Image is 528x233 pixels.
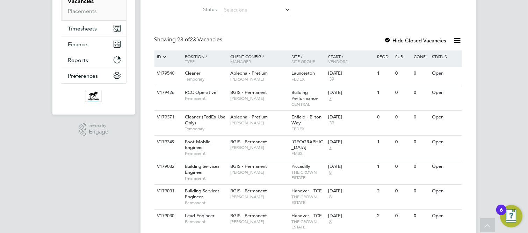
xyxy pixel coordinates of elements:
[328,145,333,151] span: 7
[185,213,215,219] span: Lead Engineer
[328,90,374,96] div: [DATE]
[430,50,461,62] div: Status
[185,126,227,132] span: Temporary
[185,151,227,156] span: Permanent
[230,188,267,194] span: BGIS - Permanent
[155,185,180,198] div: V179031
[230,120,288,126] span: [PERSON_NAME]
[291,102,325,107] span: CENTRAL
[291,194,325,205] span: THE CROWN ESTATE
[230,89,267,95] span: BGIS - Permanent
[178,36,223,43] span: 23 Vacancies
[375,210,393,222] div: 2
[412,111,430,124] div: 0
[230,59,251,64] span: Manager
[291,59,315,64] span: Site Group
[375,185,393,198] div: 2
[393,185,412,198] div: 0
[328,213,374,219] div: [DATE]
[68,25,97,32] span: Timesheets
[412,50,430,62] div: Conf
[185,70,201,76] span: Cleaner
[178,36,190,43] span: 23 of
[185,200,227,206] span: Permanent
[393,86,412,99] div: 0
[68,41,88,48] span: Finance
[291,188,322,194] span: Hanover - TCE
[393,50,412,62] div: Sub
[61,68,126,83] button: Preferences
[291,126,325,132] span: FEDEX
[185,176,227,181] span: Permanent
[155,136,180,149] div: V179349
[291,89,318,101] span: Building Performance
[393,111,412,124] div: 0
[430,111,461,124] div: Open
[185,76,227,82] span: Temporary
[291,114,321,126] span: Enfield - Bilton Way
[412,185,430,198] div: 0
[61,52,126,68] button: Reports
[222,5,290,15] input: Select one
[230,194,288,200] span: [PERSON_NAME]
[230,219,288,225] span: [PERSON_NAME]
[328,139,374,145] div: [DATE]
[291,163,310,169] span: Piccadilly
[328,120,335,126] span: 39
[155,210,180,222] div: V179030
[230,139,267,145] span: BGIS - Permanent
[185,139,210,151] span: Foot Mobile Engineer
[61,36,126,52] button: Finance
[375,67,393,80] div: 1
[375,86,393,99] div: 1
[328,188,374,194] div: [DATE]
[430,136,461,149] div: Open
[185,163,219,175] span: Building Services Engineer
[154,36,224,43] div: Showing
[291,139,323,151] span: [GEOGRAPHIC_DATA]
[155,111,180,124] div: V179371
[79,123,108,136] a: Powered byEngage
[430,67,461,80] div: Open
[85,91,101,102] img: stallionrecruitment-logo-retina.png
[328,219,333,225] span: 8
[412,160,430,173] div: 0
[185,188,219,200] span: Building Services Engineer
[291,76,325,82] span: FEDEX
[185,96,227,101] span: Permanent
[291,170,325,180] span: THE CROWN ESTATE
[393,67,412,80] div: 0
[291,213,322,219] span: Hanover - TCE
[375,160,393,173] div: 1
[185,59,195,64] span: Type
[500,210,503,219] div: 6
[328,76,335,82] span: 39
[500,205,522,227] button: Open Resource Center, 6 new notifications
[155,50,180,63] div: ID
[230,76,288,82] span: [PERSON_NAME]
[230,170,288,175] span: [PERSON_NAME]
[68,8,97,14] a: Placements
[384,37,447,44] label: Hide Closed Vacancies
[290,50,326,67] div: Site /
[155,86,180,99] div: V179426
[328,194,333,200] span: 8
[326,50,375,67] div: Start /
[393,136,412,149] div: 0
[375,136,393,149] div: 1
[155,160,180,173] div: V179032
[375,111,393,124] div: 0
[393,160,412,173] div: 0
[180,50,229,67] div: Position /
[328,59,348,64] span: Vendors
[230,145,288,150] span: [PERSON_NAME]
[68,57,88,63] span: Reports
[230,114,268,120] span: Apleona - Pretium
[430,160,461,173] div: Open
[412,210,430,222] div: 0
[229,50,290,67] div: Client Config /
[89,129,108,135] span: Engage
[328,114,374,120] div: [DATE]
[328,170,333,176] span: 8
[61,21,126,36] button: Timesheets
